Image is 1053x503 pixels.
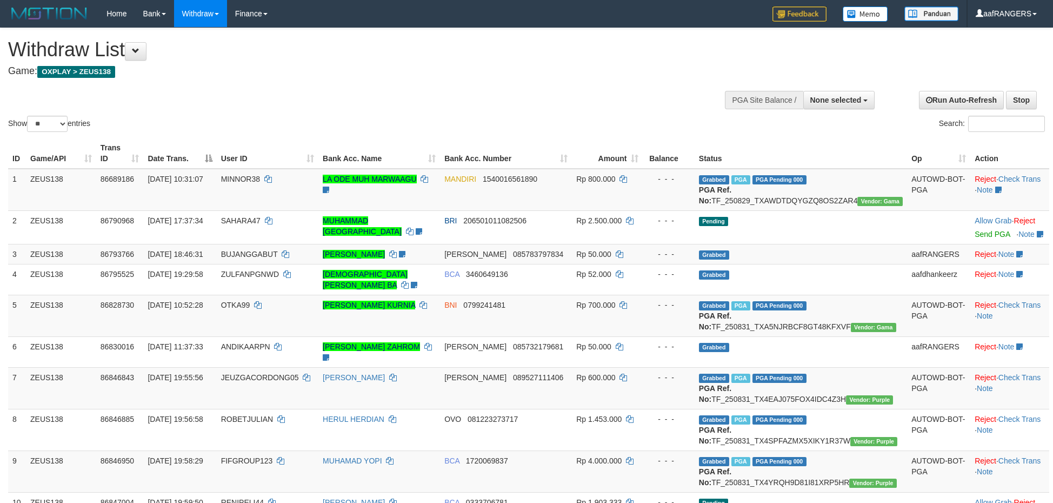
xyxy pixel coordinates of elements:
[998,415,1041,423] a: Check Trans
[977,384,993,393] a: Note
[483,175,537,183] span: Copy 1540016561890 to clipboard
[323,415,384,423] a: HERUL HERDIAN
[217,138,318,169] th: User ID: activate to sort column ascending
[970,295,1049,336] td: · ·
[970,451,1049,492] td: · ·
[576,216,622,225] span: Rp 2.500.000
[576,270,611,279] span: Rp 52.000
[939,116,1045,132] label: Search:
[695,169,907,211] td: TF_250829_TXAWDTDQYGZQ8OS2ZAR4
[695,367,907,409] td: TF_250831_TX4EAJ075FOX4IDC4Z3H
[444,301,457,309] span: BNI
[975,230,1010,239] a: Send PGA
[970,244,1049,264] td: ·
[968,116,1045,132] input: Search:
[977,426,993,434] a: Note
[699,250,729,260] span: Grabbed
[647,269,690,280] div: - - -
[323,301,415,309] a: [PERSON_NAME] KURNIA
[26,295,96,336] td: ZEUS138
[975,216,1014,225] span: ·
[576,175,615,183] span: Rp 800.000
[576,342,611,351] span: Rp 50.000
[699,374,729,383] span: Grabbed
[323,373,385,382] a: [PERSON_NAME]
[810,96,862,104] span: None selected
[221,175,260,183] span: MINNOR38
[221,250,278,259] span: BUJANGGABUT
[143,138,216,169] th: Date Trans.: activate to sort column descending
[221,270,279,279] span: ZULFANPGNWD
[572,138,643,169] th: Amount: activate to sort column ascending
[699,426,731,445] b: PGA Ref. No:
[221,456,273,465] span: FIFGROUP123
[919,91,1004,109] a: Run Auto-Refresh
[975,415,996,423] a: Reject
[148,456,203,465] span: [DATE] 19:58:29
[8,264,26,295] td: 4
[647,215,690,226] div: - - -
[463,216,526,225] span: Copy 206501011082506 to clipboard
[699,467,731,487] b: PGA Ref. No:
[752,457,807,466] span: PGA Pending
[849,479,896,488] span: Vendor URL: https://trx4.1velocity.biz
[148,250,203,259] span: [DATE] 18:46:31
[1018,230,1035,239] a: Note
[101,415,134,423] span: 86846885
[970,367,1049,409] td: · ·
[699,384,731,403] b: PGA Ref. No:
[647,455,690,466] div: - - -
[513,342,563,351] span: Copy 085732179681 to clipboard
[699,312,731,331] b: PGA Ref. No:
[699,186,731,205] b: PGA Ref. No:
[975,373,996,382] a: Reject
[970,264,1049,295] td: ·
[576,415,622,423] span: Rp 1.453.000
[907,169,970,211] td: AUTOWD-BOT-PGA
[444,270,459,279] span: BCA
[907,244,970,264] td: aafRANGERS
[731,301,750,310] span: Marked by aafsreyleap
[148,342,203,351] span: [DATE] 11:37:33
[752,415,807,425] span: PGA Pending
[444,456,459,465] span: BCA
[977,186,993,194] a: Note
[998,456,1041,465] a: Check Trans
[695,409,907,451] td: TF_250831_TX4SPFAZMX5XIKY1R37W
[998,373,1041,382] a: Check Trans
[26,367,96,409] td: ZEUS138
[647,414,690,425] div: - - -
[8,244,26,264] td: 3
[731,457,750,466] span: Marked by aafnoeunsreypich
[463,301,505,309] span: Copy 0799241481 to clipboard
[1014,216,1036,225] a: Reject
[907,451,970,492] td: AUTOWD-BOT-PGA
[323,456,382,465] a: MUHAMAD YOPI
[26,451,96,492] td: ZEUS138
[8,66,691,77] h4: Game:
[699,457,729,466] span: Grabbed
[466,456,508,465] span: Copy 1720069837 to clipboard
[998,342,1015,351] a: Note
[440,138,572,169] th: Bank Acc. Number: activate to sort column ascending
[444,415,461,423] span: OVO
[8,5,90,22] img: MOTION_logo.png
[221,301,250,309] span: OTKA99
[576,250,611,259] span: Rp 50.000
[8,451,26,492] td: 9
[513,373,563,382] span: Copy 089527111406 to clipboard
[970,169,1049,211] td: · ·
[647,372,690,383] div: - - -
[907,295,970,336] td: AUTOWD-BOT-PGA
[907,409,970,451] td: AUTOWD-BOT-PGA
[843,6,888,22] img: Button%20Memo.svg
[8,409,26,451] td: 8
[970,409,1049,451] td: · ·
[699,175,729,184] span: Grabbed
[699,217,728,226] span: Pending
[8,367,26,409] td: 7
[101,456,134,465] span: 86846950
[221,373,299,382] span: JEUZGACORDONG05
[752,301,807,310] span: PGA Pending
[647,174,690,184] div: - - -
